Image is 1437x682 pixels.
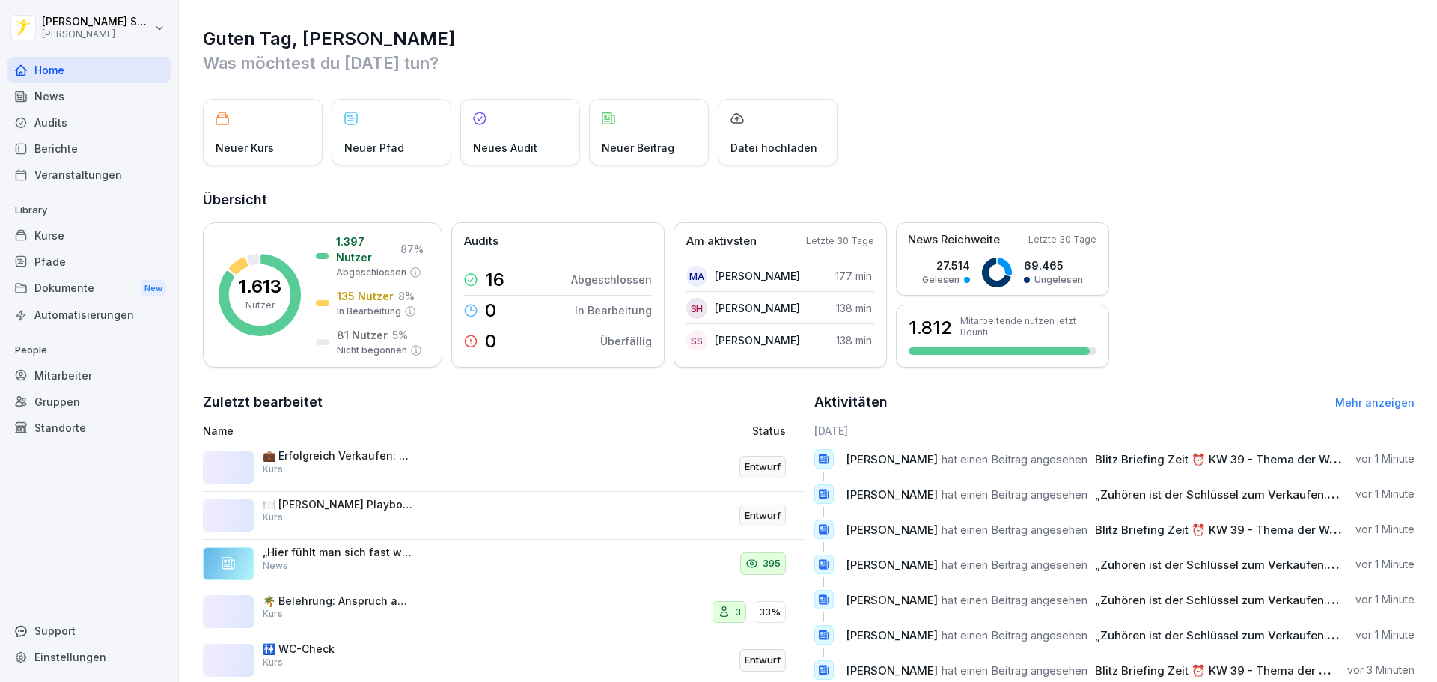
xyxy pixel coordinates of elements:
[473,140,537,156] p: Neues Audit
[485,332,496,350] p: 0
[715,300,800,316] p: [PERSON_NAME]
[203,443,804,492] a: 💼 Erfolgreich Verkaufen: Mimik, Gestik und VerkaufspaareKursEntwurf
[763,556,781,571] p: 395
[336,234,396,265] p: 1.397 Nutzer
[686,266,707,287] div: MA
[263,607,283,621] p: Kurs
[263,656,283,669] p: Kurs
[908,231,1000,249] p: News Reichweite
[7,162,171,188] a: Veranstaltungen
[759,605,781,620] p: 33%
[7,136,171,162] a: Berichte
[602,140,674,156] p: Neuer Beitrag
[814,392,888,412] h2: Aktivitäten
[752,423,786,439] p: Status
[7,83,171,109] a: News
[216,140,274,156] p: Neuer Kurs
[1355,487,1415,502] p: vor 1 Minute
[922,273,959,287] p: Gelesen
[1347,663,1415,678] p: vor 3 Minuten
[7,249,171,275] a: Pfade
[263,463,283,476] p: Kurs
[730,140,817,156] p: Datei hochladen
[203,423,579,439] p: Name
[263,594,412,608] p: 🌴 Belehrung: Anspruch auf bezahlten Erholungsurlaub und [PERSON_NAME]
[846,663,938,678] span: [PERSON_NAME]
[1028,233,1096,246] p: Letzte 30 Tage
[337,288,394,304] p: 135 Nutzer
[337,327,388,343] p: 81 Nutzer
[7,618,171,644] div: Support
[846,452,938,466] span: [PERSON_NAME]
[7,415,171,441] a: Standorte
[263,498,412,511] p: 🍽️ [PERSON_NAME] Playbook
[1355,451,1415,466] p: vor 1 Minute
[7,389,171,415] a: Gruppen
[745,460,781,475] p: Entwurf
[686,330,707,351] div: SS
[485,271,504,289] p: 16
[942,593,1087,607] span: hat einen Beitrag angesehen
[7,57,171,83] a: Home
[239,278,281,296] p: 1.613
[942,558,1087,572] span: hat einen Beitrag angesehen
[1355,592,1415,607] p: vor 1 Minute
[42,16,151,28] p: [PERSON_NAME] Selke
[814,423,1415,439] h6: [DATE]
[960,315,1096,338] p: Mitarbeitende nutzen jetzt Bounti
[203,492,804,541] a: 🍽️ [PERSON_NAME] PlaybookKursEntwurf
[7,275,171,302] div: Dokumente
[735,605,741,620] p: 3
[245,299,275,312] p: Nutzer
[1355,522,1415,537] p: vor 1 Minute
[942,523,1087,537] span: hat einen Beitrag angesehen
[942,452,1087,466] span: hat einen Beitrag angesehen
[942,628,1087,642] span: hat einen Beitrag angesehen
[1335,396,1415,409] a: Mehr anzeigen
[7,109,171,136] div: Audits
[686,233,757,250] p: Am aktivsten
[398,288,415,304] p: 8 %
[7,644,171,670] a: Einstellungen
[846,487,938,502] span: [PERSON_NAME]
[7,302,171,328] a: Automatisierungen
[1355,557,1415,572] p: vor 1 Minute
[846,558,938,572] span: [PERSON_NAME]
[42,29,151,40] p: [PERSON_NAME]
[745,653,781,668] p: Entwurf
[203,540,804,588] a: „Hier fühlt man sich fast wie bei Freunden – nur dass meine Freunde nie so gut kochen!“ 🍔🥗 [GEOGR...
[337,305,401,318] p: In Bearbeitung
[942,663,1087,678] span: hat einen Beitrag angesehen
[203,392,804,412] h2: Zuletzt bearbeitet
[715,332,800,348] p: [PERSON_NAME]
[203,588,804,637] a: 🌴 Belehrung: Anspruch auf bezahlten Erholungsurlaub und [PERSON_NAME]Kurs333%
[1034,273,1083,287] p: Ungelesen
[1024,258,1083,273] p: 69.465
[846,593,938,607] span: [PERSON_NAME]
[600,333,652,349] p: Überfällig
[263,546,412,559] p: „Hier fühlt man sich fast wie bei Freunden – nur dass meine Freunde nie so gut kochen!“ 🍔🥗 [GEOGR...
[1355,627,1415,642] p: vor 1 Minute
[336,266,406,279] p: Abgeschlossen
[7,362,171,389] a: Mitarbeiter
[7,275,171,302] a: DokumenteNew
[846,628,938,642] span: [PERSON_NAME]
[263,449,412,463] p: 💼 Erfolgreich Verkaufen: Mimik, Gestik und Verkaufspaare
[337,344,407,357] p: Nicht begonnen
[575,302,652,318] p: In Bearbeitung
[400,241,424,257] p: 87 %
[835,268,874,284] p: 177 min.
[263,642,412,656] p: 🚻 WC-Check
[141,280,166,297] div: New
[571,272,652,287] p: Abgeschlossen
[344,140,404,156] p: Neuer Pfad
